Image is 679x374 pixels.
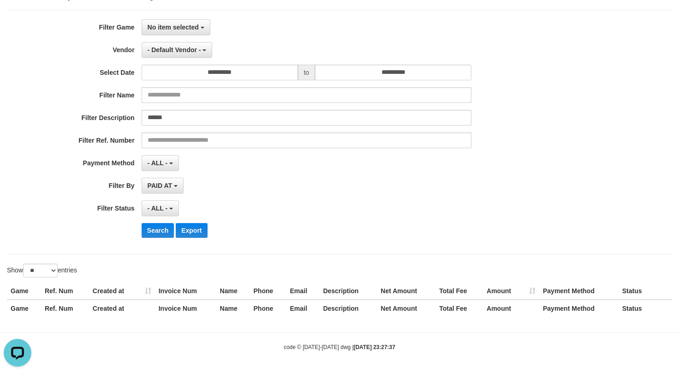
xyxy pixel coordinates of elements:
th: Net Amount [377,300,435,317]
th: Phone [250,283,286,300]
button: PAID AT [142,178,184,193]
th: Amount [483,283,539,300]
th: Game [7,283,41,300]
span: - ALL - [148,205,168,212]
th: Ref. Num [41,283,89,300]
th: Created at [89,283,155,300]
span: to [298,65,316,80]
th: Description [319,283,377,300]
th: Payment Method [539,283,619,300]
th: Status [619,300,672,317]
button: No item selected [142,19,210,35]
button: - Default Vendor - [142,42,213,58]
th: Status [619,283,672,300]
strong: [DATE] 23:27:37 [354,344,395,350]
select: Showentries [23,264,58,277]
th: Invoice Num [155,300,216,317]
span: PAID AT [148,182,172,189]
small: code © [DATE]-[DATE] dwg | [284,344,395,350]
button: Search [142,223,174,238]
label: Show entries [7,264,77,277]
th: Phone [250,300,286,317]
th: Description [319,300,377,317]
span: No item selected [148,24,199,31]
th: Name [216,283,250,300]
th: Created at [89,300,155,317]
button: Export [176,223,207,238]
th: Email [286,283,320,300]
th: Invoice Num [155,283,216,300]
span: - Default Vendor - [148,46,201,54]
th: Email [286,300,320,317]
th: Game [7,300,41,317]
th: Total Fee [435,300,483,317]
th: Ref. Num [41,300,89,317]
button: - ALL - [142,200,179,216]
th: Amount [483,300,539,317]
button: - ALL - [142,155,179,171]
th: Name [216,300,250,317]
span: - ALL - [148,159,168,167]
button: Open LiveChat chat widget [4,4,31,31]
th: Total Fee [435,283,483,300]
th: Payment Method [539,300,619,317]
th: Net Amount [377,283,435,300]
